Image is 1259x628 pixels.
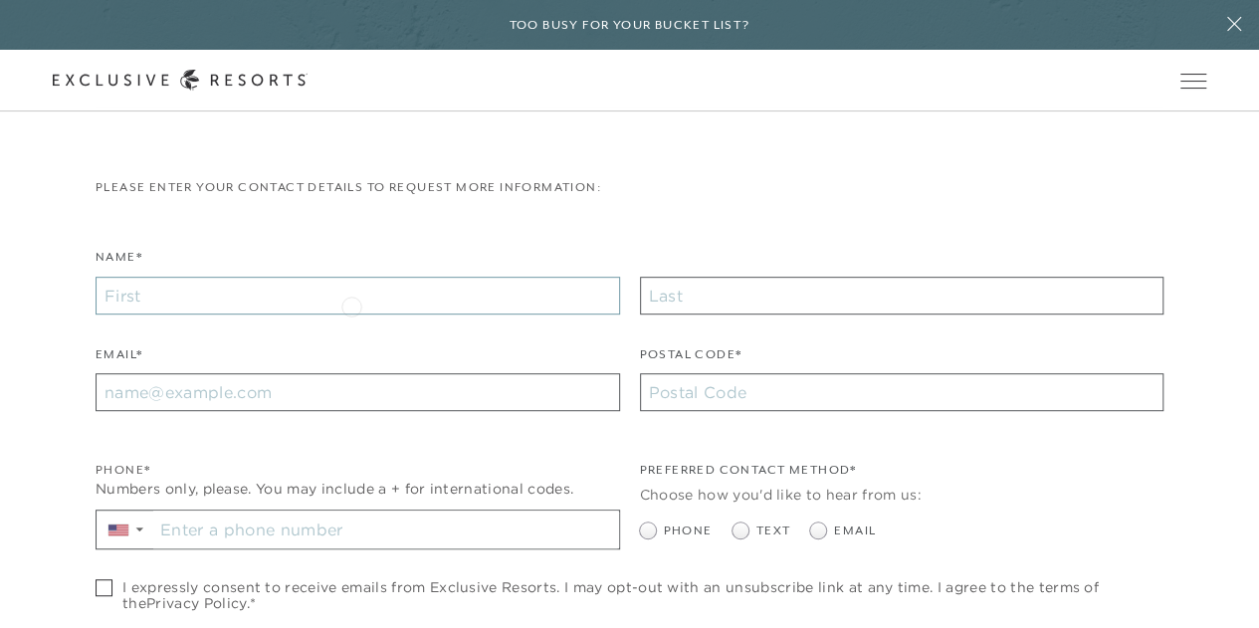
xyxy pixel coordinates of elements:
input: name@example.com [96,373,620,411]
div: Numbers only, please. You may include a + for international codes. [96,479,620,500]
p: Please enter your contact details to request more information: [96,178,1163,197]
label: Name* [96,248,142,277]
input: Postal Code [640,373,1164,411]
span: Text [756,522,791,540]
span: Email [834,522,876,540]
span: Phone [664,522,713,540]
a: Privacy Policy [146,594,246,612]
label: Email* [96,345,142,374]
span: ▼ [133,523,146,535]
input: Last [640,277,1164,314]
input: First [96,277,620,314]
div: Country Code Selector [97,511,153,548]
legend: Preferred Contact Method* [640,461,857,490]
h6: Too busy for your bucket list? [510,16,750,35]
button: Open navigation [1180,74,1206,88]
div: Choose how you'd like to hear from us: [640,485,1164,506]
div: Phone* [96,461,620,480]
input: Enter a phone number [153,511,619,548]
span: I expressly consent to receive emails from Exclusive Resorts. I may opt-out with an unsubscribe l... [122,579,1163,611]
label: Postal Code* [640,345,742,374]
